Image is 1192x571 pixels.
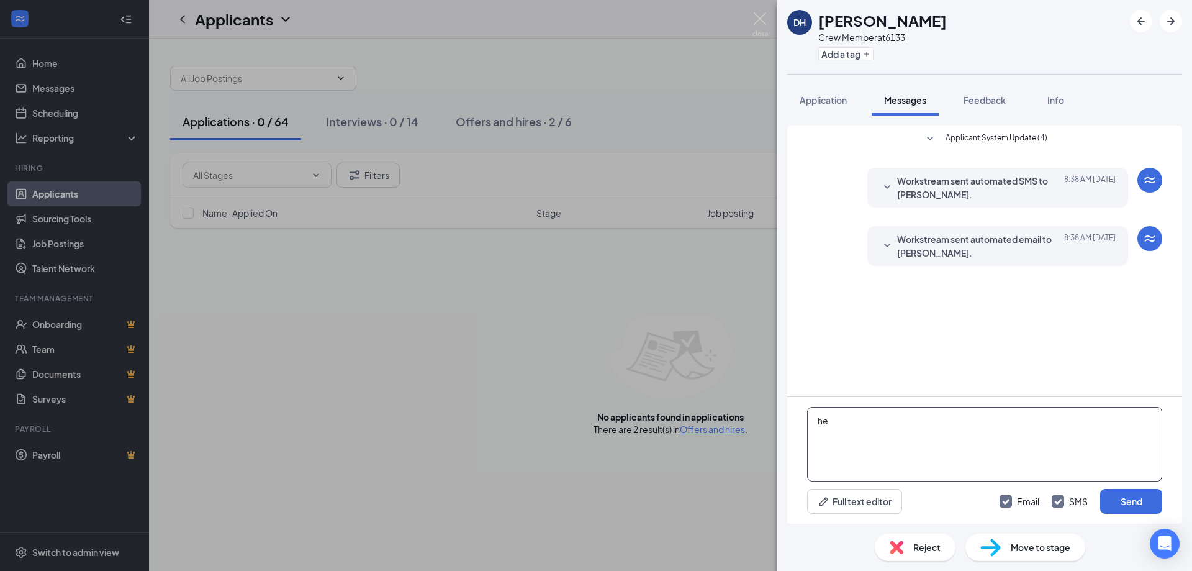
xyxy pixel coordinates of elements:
span: Application [800,94,847,106]
svg: WorkstreamLogo [1142,231,1157,246]
button: SmallChevronDownApplicant System Update (4) [923,132,1047,147]
button: Full text editorPen [807,489,902,514]
span: Reject [913,541,941,554]
button: ArrowRight [1160,10,1182,32]
span: Feedback [964,94,1006,106]
span: Messages [884,94,926,106]
button: Send [1100,489,1162,514]
span: Move to stage [1011,541,1070,554]
svg: SmallChevronDown [880,239,895,254]
span: Applicant System Update (4) [946,132,1047,147]
span: Info [1047,94,1064,106]
textarea: he [807,407,1162,482]
div: Crew Member at 6133 [818,31,947,43]
svg: Plus [863,50,870,58]
svg: WorkstreamLogo [1142,173,1157,188]
svg: ArrowRight [1163,14,1178,29]
svg: SmallChevronDown [880,180,895,195]
button: ArrowLeftNew [1130,10,1152,32]
span: Workstream sent automated SMS to [PERSON_NAME]. [897,174,1060,201]
span: Workstream sent automated email to [PERSON_NAME]. [897,232,1060,260]
button: PlusAdd a tag [818,47,874,60]
svg: Pen [818,495,830,508]
h1: [PERSON_NAME] [818,10,947,31]
div: DH [793,16,806,29]
span: [DATE] 8:38 AM [1064,174,1116,201]
svg: ArrowLeftNew [1134,14,1149,29]
div: Open Intercom Messenger [1150,529,1180,559]
svg: SmallChevronDown [923,132,937,147]
span: [DATE] 8:38 AM [1064,232,1116,260]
